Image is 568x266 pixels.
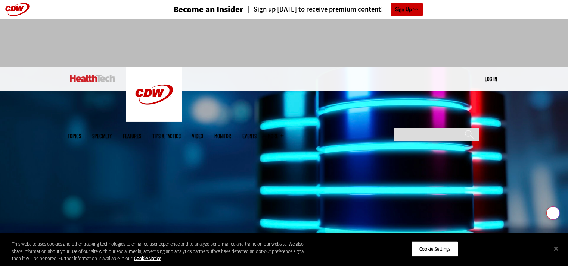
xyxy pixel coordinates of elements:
[391,3,423,16] a: Sign Up
[145,5,243,14] a: Become an Insider
[243,6,383,13] a: Sign up [DATE] to receive premium content!
[70,75,115,82] img: Home
[12,240,313,262] div: This website uses cookies and other tracking technologies to enhance user experience and to analy...
[485,75,497,83] div: User menu
[268,133,283,139] span: More
[152,133,181,139] a: Tips & Tactics
[126,116,182,124] a: CDW
[68,133,81,139] span: Topics
[485,76,497,82] a: Log in
[123,133,141,139] a: Features
[242,133,257,139] a: Events
[412,241,458,257] button: Cookie Settings
[92,133,112,139] span: Specialty
[192,133,203,139] a: Video
[134,255,161,262] a: More information about your privacy
[173,5,243,14] h3: Become an Insider
[548,240,564,257] button: Close
[126,67,182,122] img: Home
[148,26,420,60] iframe: advertisement
[214,133,231,139] a: MonITor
